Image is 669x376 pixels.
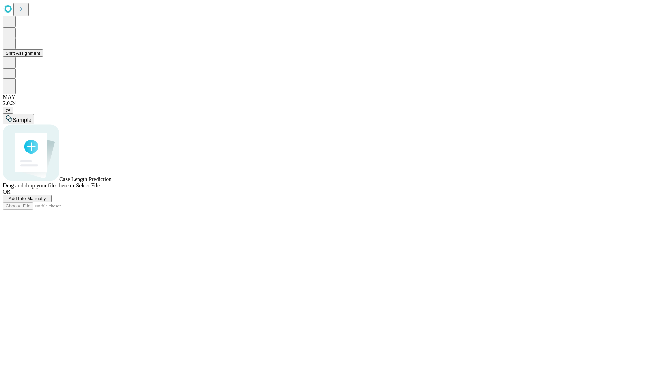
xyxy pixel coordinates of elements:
[3,94,666,100] div: MAY
[3,189,10,195] span: OR
[3,107,13,114] button: @
[3,182,75,188] span: Drag and drop your files here or
[3,100,666,107] div: 2.0.241
[9,196,46,201] span: Add Info Manually
[3,49,43,57] button: Shift Assignment
[3,114,34,124] button: Sample
[76,182,100,188] span: Select File
[13,117,31,123] span: Sample
[6,108,10,113] span: @
[3,195,52,202] button: Add Info Manually
[59,176,111,182] span: Case Length Prediction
